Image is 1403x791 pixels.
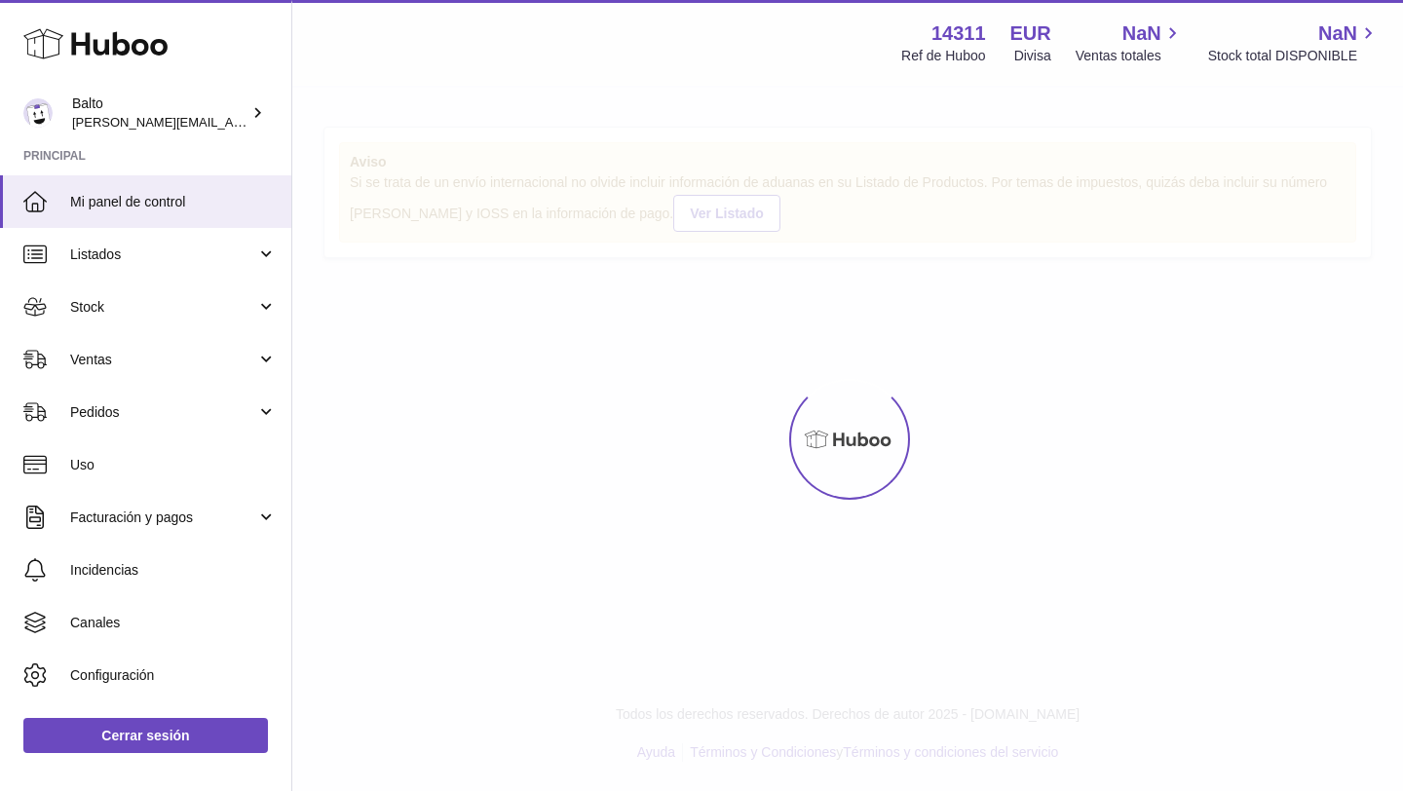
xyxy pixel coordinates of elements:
a: NaN Stock total DISPONIBLE [1208,20,1380,65]
span: Ventas [70,351,256,369]
span: [PERSON_NAME][EMAIL_ADDRESS][DOMAIN_NAME] [72,114,391,130]
span: Uso [70,456,277,474]
span: Pedidos [70,403,256,422]
span: Facturación y pagos [70,508,256,527]
span: Mi panel de control [70,193,277,211]
div: Balto [72,94,247,132]
span: Canales [70,614,277,632]
span: Ventas totales [1076,47,1184,65]
span: NaN [1122,20,1161,47]
a: Cerrar sesión [23,718,268,753]
strong: 14311 [931,20,986,47]
span: Stock total DISPONIBLE [1208,47,1380,65]
span: Listados [70,245,256,264]
div: Ref de Huboo [901,47,985,65]
span: Configuración [70,666,277,685]
span: NaN [1318,20,1357,47]
strong: EUR [1010,20,1051,47]
img: dani@balto.fr [23,98,53,128]
span: Incidencias [70,561,277,580]
div: Divisa [1014,47,1051,65]
span: Stock [70,298,256,317]
a: NaN Ventas totales [1076,20,1184,65]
